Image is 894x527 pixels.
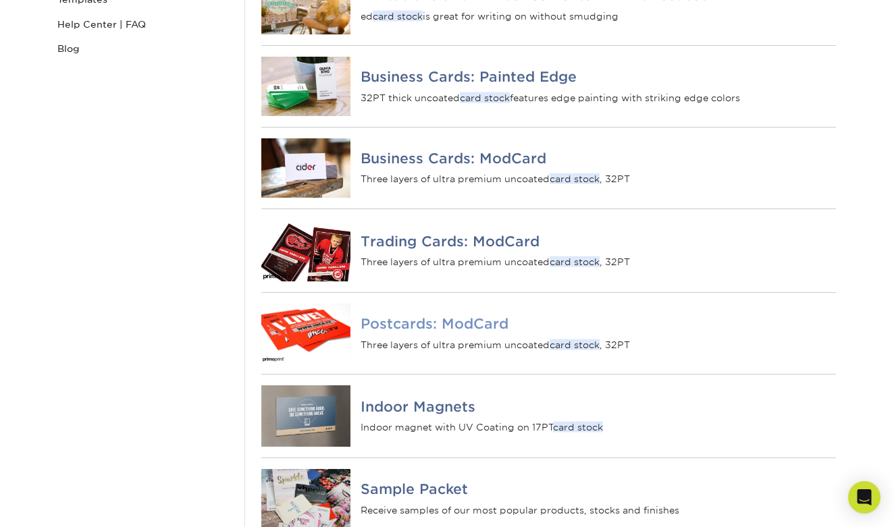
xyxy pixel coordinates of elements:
[261,209,836,292] a: Trading Cards: ModCard Trading Cards: ModCard Three layers of ultra premium uncoatedcard stock, 32PT
[261,293,836,374] a: Postcards: ModCard Postcards: ModCard Three layers of ultra premium uncoatedcard stock, 32PT
[848,481,880,514] div: Open Intercom Messenger
[52,12,234,36] a: Help Center | FAQ
[261,138,350,198] img: Business Cards: ModCard
[361,337,836,351] p: Three layers of ultra premium uncoated , 32PT
[261,304,350,363] img: Postcards: ModCard
[361,481,836,497] h4: Sample Packet
[261,46,836,127] a: Business Cards: Painted Edge Business Cards: Painted Edge 32PT thick uncoatedcard stockfeatures e...
[261,128,836,209] a: Business Cards: ModCard Business Cards: ModCard Three layers of ultra premium uncoatedcard stock,...
[361,420,836,434] p: Indoor magnet with UV Coating on 17PT
[52,36,234,61] a: Blog
[553,422,603,433] em: card stock
[550,256,600,267] em: card stock
[361,9,836,22] p: ed is great for writing on without smudging
[361,172,836,186] p: Three layers of ultra premium uncoated , 32PT
[373,10,423,21] em: card stock
[261,220,350,281] img: Trading Cards: ModCard
[361,150,836,167] h4: Business Cards: ModCard
[361,316,836,332] h4: Postcards: ModCard
[261,375,836,457] a: Indoor Magnets Indoor Magnets Indoor magnet with UV Coating on 17PTcard stock
[361,398,836,414] h4: Indoor Magnets
[261,385,350,447] img: Indoor Magnets
[361,503,836,516] p: Receive samples of our most popular products, stocks and finishes
[361,233,836,249] h4: Trading Cards: ModCard
[361,69,836,85] h4: Business Cards: Painted Edge
[261,57,350,116] img: Business Cards: Painted Edge
[361,90,836,104] p: 32PT thick uncoated features edge painting with striking edge colors
[550,339,600,350] em: card stock
[460,92,510,103] em: card stock
[550,173,600,184] em: card stock
[361,255,836,269] p: Three layers of ultra premium uncoated , 32PT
